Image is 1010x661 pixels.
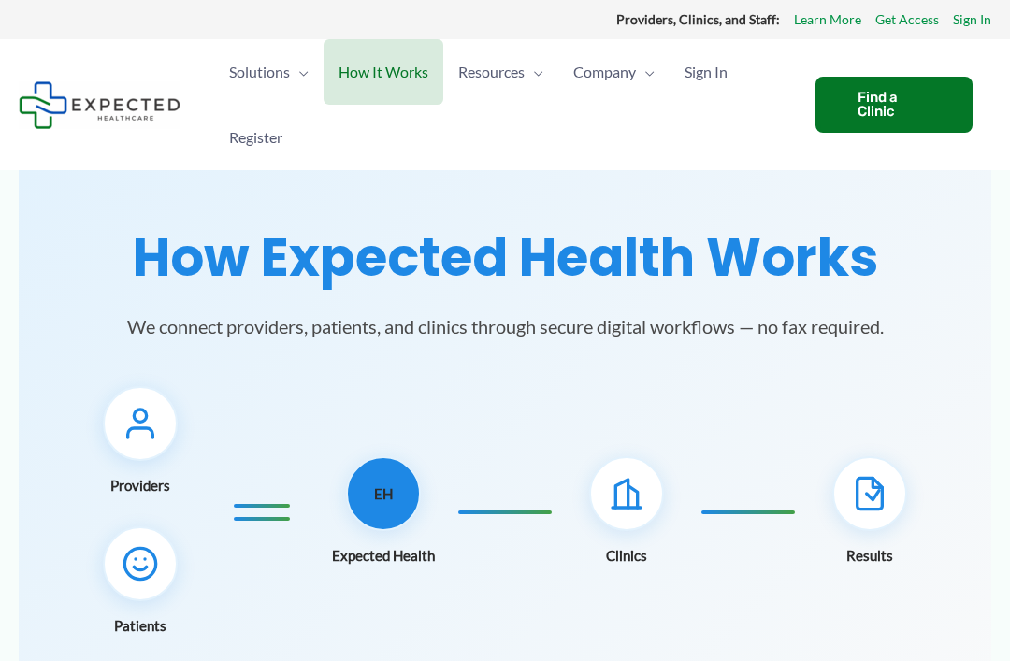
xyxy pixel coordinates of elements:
span: Providers [110,472,170,498]
span: EH [374,481,393,507]
a: Sign In [953,7,991,32]
a: Register [214,105,297,170]
a: Learn More [794,7,861,32]
span: Resources [458,39,525,105]
a: How It Works [324,39,443,105]
img: Expected Healthcare Logo - side, dark font, small [19,81,180,129]
span: Menu Toggle [636,39,655,105]
span: Menu Toggle [525,39,543,105]
p: We connect providers, patients, and clinics through secure digital workflows — no fax required. [84,311,926,341]
span: Patients [114,612,166,639]
a: Get Access [875,7,939,32]
span: Results [846,542,893,568]
h1: How Expected Health Works [41,226,969,289]
a: ResourcesMenu Toggle [443,39,558,105]
span: Sign In [685,39,728,105]
a: SolutionsMenu Toggle [214,39,324,105]
span: Solutions [229,39,290,105]
span: How It Works [339,39,428,105]
nav: Primary Site Navigation [214,39,797,170]
strong: Providers, Clinics, and Staff: [616,11,780,27]
span: Register [229,105,282,170]
span: Company [573,39,636,105]
a: CompanyMenu Toggle [558,39,670,105]
span: Menu Toggle [290,39,309,105]
span: Expected Health [332,542,435,568]
a: Sign In [670,39,743,105]
span: Clinics [606,542,647,568]
a: Find a Clinic [815,77,973,133]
